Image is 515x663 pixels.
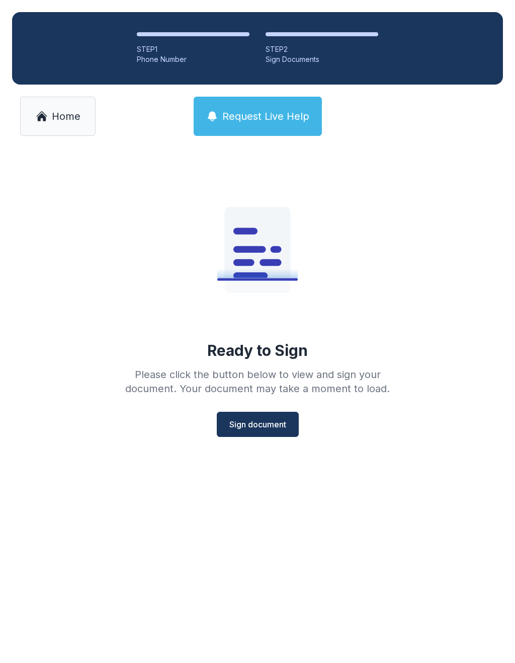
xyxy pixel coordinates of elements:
[52,109,80,123] span: Home
[207,341,308,359] div: Ready to Sign
[137,54,249,64] div: Phone Number
[222,109,309,123] span: Request Live Help
[266,54,378,64] div: Sign Documents
[113,367,402,396] div: Please click the button below to view and sign your document. Your document may take a moment to ...
[229,418,286,430] span: Sign document
[137,44,249,54] div: STEP 1
[266,44,378,54] div: STEP 2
